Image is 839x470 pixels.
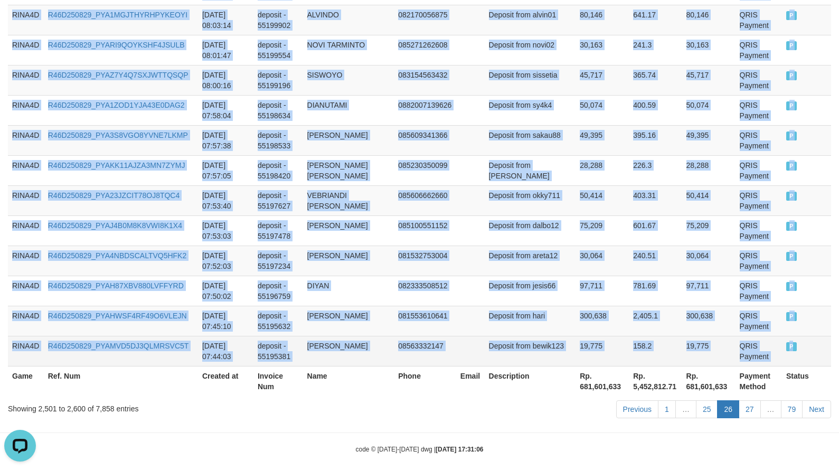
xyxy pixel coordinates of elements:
[682,155,736,185] td: 28,288
[48,312,187,320] a: R46D250829_PYAHWSF4RF49O6VLEJN
[485,35,576,65] td: Deposit from novi02
[253,155,303,185] td: deposit - 55198420
[576,95,629,125] td: 50,074
[736,215,782,246] td: QRIS Payment
[736,276,782,306] td: QRIS Payment
[8,95,44,125] td: RINA4D
[616,400,658,418] a: Previous
[394,246,456,276] td: 081532753004
[629,366,682,396] th: Rp. 5,452,812.71
[576,5,629,35] td: 80,146
[485,366,576,396] th: Description
[786,71,797,80] span: PAID
[394,65,456,95] td: 083154563432
[786,192,797,201] span: PAID
[48,281,184,290] a: R46D250829_PYAH87XBV880LVFFYRD
[682,246,736,276] td: 30,064
[629,35,682,65] td: 241.3
[682,215,736,246] td: 75,209
[682,276,736,306] td: 97,711
[356,446,484,453] small: code © [DATE]-[DATE] dwg |
[8,35,44,65] td: RINA4D
[576,185,629,215] td: 50,414
[781,400,803,418] a: 79
[576,65,629,95] td: 45,717
[198,65,253,95] td: [DATE] 08:00:16
[48,342,189,350] a: R46D250829_PYAMVD5DJ3QLMRSVC5T
[682,5,736,35] td: 80,146
[717,400,739,418] a: 26
[8,276,44,306] td: RINA4D
[576,336,629,366] td: 19,775
[198,366,253,396] th: Created at
[8,185,44,215] td: RINA4D
[782,366,831,396] th: Status
[48,251,187,260] a: R46D250829_PYA4NBDSCALTVQ5HFK2
[485,185,576,215] td: Deposit from okky711
[303,215,394,246] td: [PERSON_NAME]
[8,125,44,155] td: RINA4D
[4,4,36,36] button: Open LiveChat chat widget
[48,191,180,200] a: R46D250829_PYA23JZCIT78OJ8TQC4
[394,155,456,185] td: 085230350099
[394,215,456,246] td: 085100551152
[394,336,456,366] td: 08563332147
[394,35,456,65] td: 085271262608
[394,185,456,215] td: 085606662660
[44,366,198,396] th: Ref. Num
[786,222,797,231] span: PAID
[253,246,303,276] td: deposit - 55197234
[303,185,394,215] td: VEBRIANDI [PERSON_NAME]
[303,5,394,35] td: ALVINDO
[198,336,253,366] td: [DATE] 07:44:03
[303,65,394,95] td: SISWOYO
[629,276,682,306] td: 781.69
[48,11,187,19] a: R46D250829_PYA1MGJTHYRHPYKEOYI
[682,35,736,65] td: 30,163
[682,306,736,336] td: 300,638
[682,185,736,215] td: 50,414
[303,336,394,366] td: [PERSON_NAME]
[485,215,576,246] td: Deposit from dalbo12
[303,246,394,276] td: [PERSON_NAME]
[198,276,253,306] td: [DATE] 07:50:02
[682,65,736,95] td: 45,717
[485,5,576,35] td: Deposit from alvin01
[576,276,629,306] td: 97,711
[658,400,676,418] a: 1
[8,366,44,396] th: Game
[253,336,303,366] td: deposit - 55195381
[485,276,576,306] td: Deposit from jesis66
[576,306,629,336] td: 300,638
[436,446,483,453] strong: [DATE] 17:31:06
[629,5,682,35] td: 641.17
[736,95,782,125] td: QRIS Payment
[736,336,782,366] td: QRIS Payment
[253,276,303,306] td: deposit - 55196759
[303,155,394,185] td: [PERSON_NAME] [PERSON_NAME]
[394,366,456,396] th: Phone
[576,366,629,396] th: Rp. 681,601,633
[253,306,303,336] td: deposit - 55195632
[303,366,394,396] th: Name
[485,125,576,155] td: Deposit from sakau88
[253,185,303,215] td: deposit - 55197627
[629,246,682,276] td: 240.51
[736,65,782,95] td: QRIS Payment
[736,5,782,35] td: QRIS Payment
[485,65,576,95] td: Deposit from sissetia
[253,65,303,95] td: deposit - 55199196
[253,125,303,155] td: deposit - 55198533
[675,400,696,418] a: …
[8,246,44,276] td: RINA4D
[736,366,782,396] th: Payment Method
[198,125,253,155] td: [DATE] 07:57:38
[394,125,456,155] td: 085609341366
[736,306,782,336] td: QRIS Payment
[8,65,44,95] td: RINA4D
[198,246,253,276] td: [DATE] 07:52:03
[8,306,44,336] td: RINA4D
[394,276,456,306] td: 082333508512
[736,246,782,276] td: QRIS Payment
[739,400,761,418] a: 27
